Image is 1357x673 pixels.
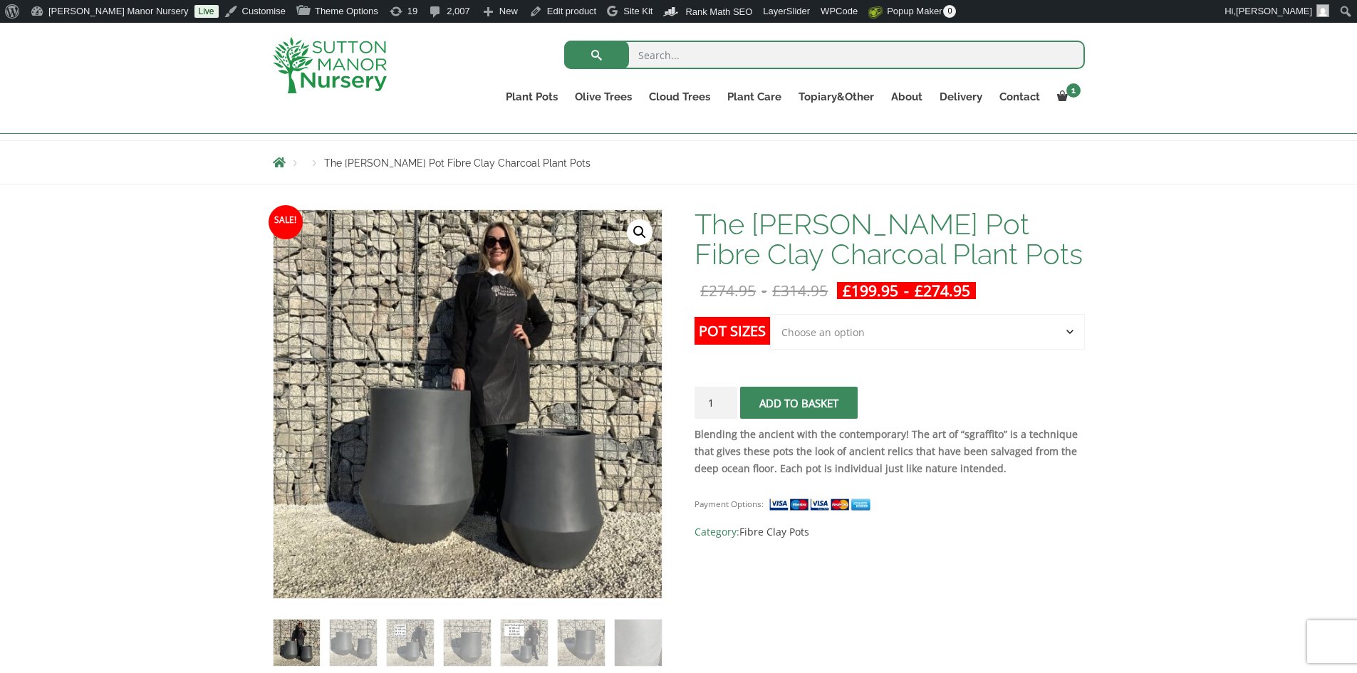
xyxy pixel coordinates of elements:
a: Contact [991,87,1049,107]
img: The Bien Hoa Pot Fibre Clay Charcoal Plant Pots - Image 2 [330,620,376,666]
span: 1 [1066,83,1081,98]
span: [PERSON_NAME] [1236,6,1312,16]
bdi: 314.95 [772,281,828,301]
del: - [695,282,833,299]
span: £ [772,281,781,301]
label: Pot Sizes [695,317,770,345]
a: 1 [1049,87,1085,107]
ins: - [837,282,976,299]
a: View full-screen image gallery [627,219,652,245]
span: Rank Math SEO [685,6,752,17]
a: About [883,87,931,107]
img: The Bien Hoa Pot Fibre Clay Charcoal Plant Pots - Image 7 [615,620,661,666]
img: The Bien Hoa Pot Fibre Clay Charcoal Plant Pots [274,620,320,666]
small: Payment Options: [695,499,764,509]
a: Fibre Clay Pots [739,525,809,538]
a: Topiary&Other [790,87,883,107]
span: Site Kit [623,6,652,16]
img: logo [273,37,387,93]
img: The Bien Hoa Pot Fibre Clay Charcoal Plant Pots - Image 6 [558,620,604,666]
img: The Bien Hoa Pot Fibre Clay Charcoal Plant Pots - Image 5 [501,620,547,666]
bdi: 274.95 [915,281,970,301]
h1: The [PERSON_NAME] Pot Fibre Clay Charcoal Plant Pots [695,209,1084,269]
strong: Blending the ancient with the contemporary! The art of “sgraffito” is a technique that gives thes... [695,427,1078,475]
a: Plant Pots [497,87,566,107]
span: £ [915,281,923,301]
span: Category: [695,523,1084,541]
span: The [PERSON_NAME] Pot Fibre Clay Charcoal Plant Pots [324,157,591,169]
a: Delivery [931,87,991,107]
img: The Bien Hoa Pot Fibre Clay Charcoal Plant Pots - Image 3 [387,620,433,666]
span: 0 [943,5,956,18]
span: £ [843,281,851,301]
bdi: 199.95 [843,281,898,301]
input: Product quantity [695,387,737,419]
button: Add to basket [740,387,858,419]
img: The Bien Hoa Pot Fibre Clay Charcoal Plant Pots - Image 4 [444,620,490,666]
nav: Breadcrumbs [273,157,1085,168]
a: Plant Care [719,87,790,107]
a: Olive Trees [566,87,640,107]
a: Live [194,5,219,18]
span: Sale! [269,205,303,239]
img: payment supported [769,497,875,512]
span: £ [700,281,709,301]
input: Search... [564,41,1085,69]
bdi: 274.95 [700,281,756,301]
a: Cloud Trees [640,87,719,107]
